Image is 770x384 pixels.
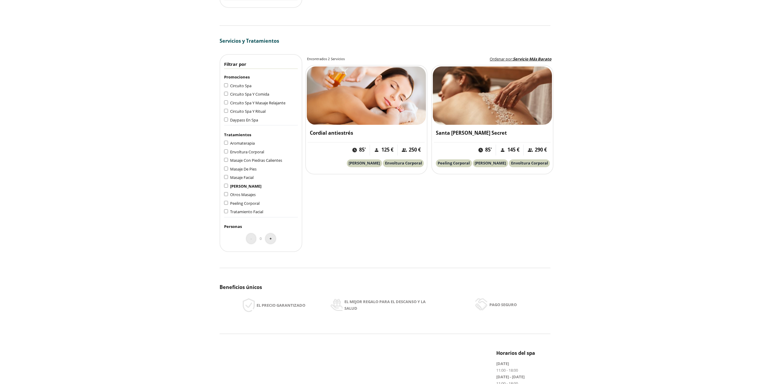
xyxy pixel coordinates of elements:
[247,234,256,244] button: -
[230,100,285,106] span: Circuito Spa Y Masaje Relajante
[230,158,282,163] span: Masaje Con Piedras Calientes
[438,160,470,166] span: Peeling Corporal
[485,146,492,153] span: 85'
[260,235,262,242] span: 0
[431,65,553,174] a: Santa [PERSON_NAME] Secret85'145 €290 €Peeling Corporal[PERSON_NAME]Envoltura Corporal
[230,117,258,123] span: Daypass En Spa
[230,109,266,114] span: Circuito Spa Y Ritual
[220,284,262,290] span: Beneficios únicos
[230,83,251,88] span: Circuito Spa
[490,56,551,62] label: :
[473,159,508,167] button: [PERSON_NAME]
[230,175,254,180] span: Masaje Facial
[513,56,551,62] span: Servicio Más Barato
[511,160,548,166] span: Envoltura Corporal
[224,132,251,137] span: Tratamientos
[535,146,547,153] span: 290 €
[266,234,276,244] button: +
[436,130,549,137] h3: Santa [PERSON_NAME] Secret
[381,146,393,153] span: 125 €
[436,159,472,167] button: Peeling Corporal
[496,360,545,367] p: [DATE]
[409,146,421,153] span: 250 €
[230,201,260,206] span: Peeling Corporal
[230,91,269,97] span: Circuito Spa Y Comida
[489,301,517,308] span: Pago seguro
[385,160,422,166] span: Envoltura Corporal
[496,373,545,380] p: [DATE] - [DATE]
[220,38,279,44] span: Servicios y Tratamientos
[496,350,535,356] span: Horarios del spa
[230,183,261,189] span: [PERSON_NAME]
[230,149,264,155] span: Envoltura Corporal
[507,146,519,153] span: 145 €
[347,159,382,167] button: [PERSON_NAME]
[224,224,242,229] span: Personas
[359,146,366,153] span: 85'
[344,298,439,312] span: El mejor regalo para el descanso y la salud
[230,166,257,172] span: Masaje De Pies
[475,160,506,166] span: [PERSON_NAME]
[224,61,246,67] span: Filtrar por
[307,57,345,61] h2: Encontrados 2 Servicios
[305,65,427,174] a: Cordial antiestrés85'125 €250 €[PERSON_NAME]Envoltura Corporal
[509,159,550,167] button: Envoltura Corporal
[230,140,255,146] span: Aromaterapia
[349,160,380,166] span: [PERSON_NAME]
[224,74,250,80] span: Promociones
[310,130,423,137] h3: Cordial antiestrés
[496,367,545,373] p: 11:00 - 18:00
[230,192,256,197] span: Otros Masajes
[490,56,512,62] span: Ordenar por
[257,302,305,309] span: El precio garantizado
[230,209,263,214] span: Tratamiento Facial
[383,159,424,167] button: Envoltura Corporal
